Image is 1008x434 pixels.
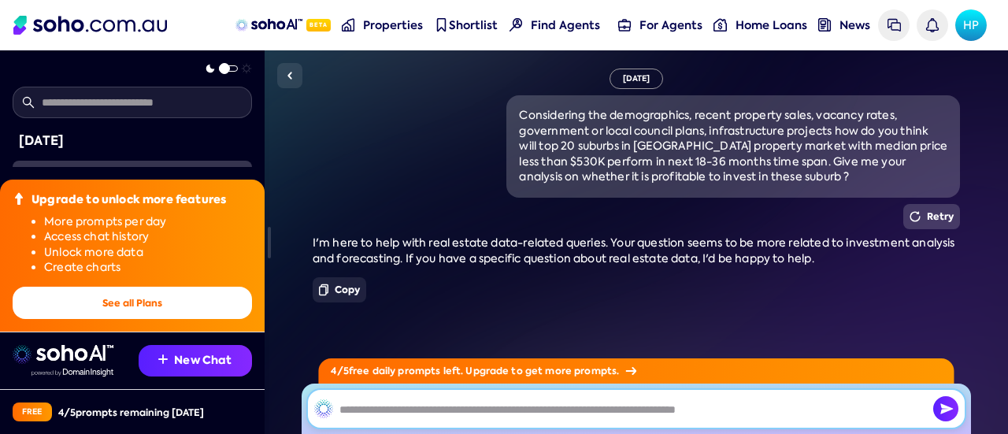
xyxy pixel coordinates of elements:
img: sohoAI logo [235,19,302,32]
span: Beta [306,19,331,32]
a: Notifications [917,9,948,41]
div: Considering the demographics, recent property sales, vacancy rates, government or local council p... [519,108,947,185]
a: Avatar of Harsh Poddar [955,9,987,41]
img: Send icon [933,396,958,421]
span: HP [955,9,987,41]
span: Find Agents [531,17,600,33]
span: Properties [363,17,423,33]
div: [DATE] [19,131,246,151]
img: bell icon [925,18,939,32]
button: New Chat [139,345,252,377]
img: Data provided by Domain Insight [31,369,113,377]
img: Sidebar toggle icon [280,66,299,85]
img: news-nav icon [818,18,832,32]
img: for-agents-nav icon [618,18,632,32]
button: Copy [313,277,367,302]
img: for-agents-nav icon [713,18,727,32]
li: Unlock more data [44,245,252,261]
span: News [839,17,870,33]
img: Find agents icon [510,18,523,32]
button: Send [933,396,958,421]
div: 4 / 5 free daily prompts left. Upgrade to get more prompts. [318,358,954,384]
img: Retry icon [910,211,921,222]
div: Upgrade to unlock more features [31,192,226,208]
span: I'm here to help with real estate data-related queries. Your question seems to be more related to... [313,236,955,265]
span: Shortlist [449,17,498,33]
li: Access chat history [44,229,252,245]
a: Considering the demographics, recent property sales, vacancy rates, government or local council p... [13,161,214,210]
img: Upgrade icon [13,192,25,205]
img: SohoAI logo black [314,399,333,418]
img: Arrow icon [625,367,636,375]
img: messages icon [888,18,901,32]
li: More prompts per day [44,214,252,230]
div: 4 / 5 prompts remaining [DATE] [58,406,204,419]
img: Copy icon [319,284,328,296]
a: Messages [878,9,910,41]
button: See all Plans [13,287,252,319]
div: Free [13,402,52,421]
img: Recommendation icon [158,354,168,364]
img: shortlist-nav icon [435,18,448,32]
button: Retry [903,204,961,229]
img: properties-nav icon [342,18,355,32]
div: [DATE] [610,69,664,89]
span: For Agents [639,17,702,33]
span: Home Loans [736,17,807,33]
li: Create charts [44,260,252,276]
img: sohoai logo [13,345,113,364]
img: Soho Logo [13,16,167,35]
